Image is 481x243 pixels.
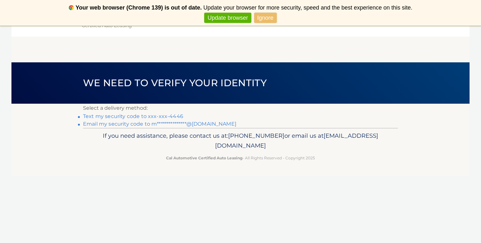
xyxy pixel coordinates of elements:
a: Text my security code to xxx-xxx-4446 [83,113,183,119]
strong: Cal Automotive Certified Auto Leasing [166,156,242,160]
p: - All Rights Reserved - Copyright 2025 [87,155,394,161]
span: Update your browser for more security, speed and the best experience on this site. [203,4,412,11]
p: Select a delivery method: [83,104,398,113]
a: Update browser [204,13,251,23]
a: Ignore [254,13,277,23]
span: [PHONE_NUMBER] [228,132,284,139]
span: We need to verify your identity [83,77,267,89]
p: If you need assistance, please contact us at: or email us at [87,131,394,151]
b: Your web browser (Chrome 139) is out of date. [76,4,202,11]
